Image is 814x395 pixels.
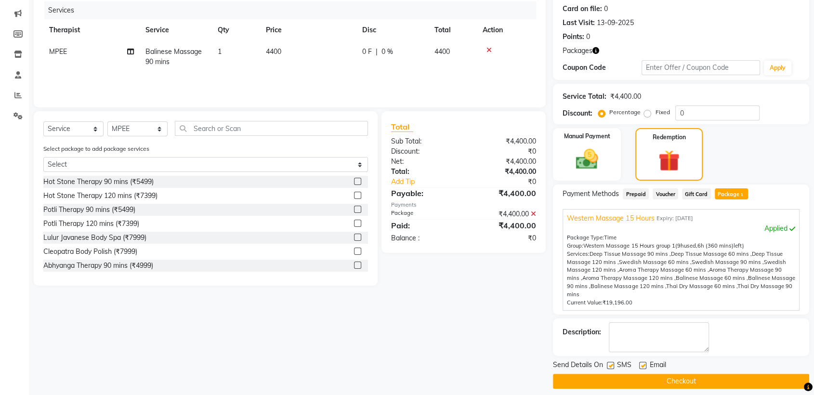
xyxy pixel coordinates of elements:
[43,177,154,187] div: Hot Stone Therapy 90 mins (₹5499)
[603,299,632,306] span: ₹19,196.00
[563,92,606,102] div: Service Total:
[43,145,149,153] label: Select package to add package services
[652,147,686,174] img: _gift.svg
[43,247,137,257] div: Cleopatra Body Polish (₹7999)
[384,187,464,199] div: Payable:
[567,242,583,249] span: Group:
[653,188,678,199] span: Voucher
[691,259,763,265] span: Swedish Massage 90 mins ,
[666,283,737,290] span: Thai Dry Massage 60 mins ,
[582,275,675,281] span: Aroma Therapy Massage 120 mins ,
[563,327,601,337] div: Description:
[464,136,544,146] div: ₹4,400.00
[670,250,751,257] span: Deep Tissue Massage 60 mins ,
[477,177,543,187] div: ₹0
[391,201,536,209] div: Payments
[43,261,153,271] div: Abhyanga Therapy 90 mins (₹4999)
[682,188,711,199] span: Gift Card
[218,47,222,56] span: 1
[145,47,202,66] span: Balinese Massage 90 mins
[569,146,605,172] img: _cash.svg
[586,32,590,42] div: 0
[260,19,356,41] th: Price
[175,121,368,136] input: Search or Scan
[266,47,281,56] span: 4400
[567,234,604,241] span: Package Type:
[591,283,666,290] span: Balinese Massage 120 mins ,
[597,18,633,28] div: 13-09-2025
[464,209,544,219] div: ₹4,400.00
[563,108,592,118] div: Discount:
[567,283,792,298] span: Thai Dry Massage 90 mins
[381,47,393,57] span: 0 %
[434,47,450,56] span: 4400
[43,191,158,201] div: Hot Stone Therapy 120 mins (₹7399)
[642,60,760,75] input: Enter Offer / Coupon Code
[384,136,464,146] div: Sub Total:
[429,19,477,41] th: Total
[384,233,464,243] div: Balance :
[652,133,685,142] label: Redemption
[567,250,782,265] span: Deep Tissue Massage 120 mins ,
[356,19,429,41] th: Disc
[553,360,603,372] span: Send Details On
[563,63,642,73] div: Coupon Code
[464,157,544,167] div: ₹4,400.00
[376,47,378,57] span: |
[649,360,666,372] span: Email
[697,242,733,249] span: 6h (360 mins)
[739,192,745,198] span: 1
[567,213,654,224] span: Western Massage 15 Hours
[384,167,464,177] div: Total:
[563,4,602,14] div: Card on file:
[655,108,670,117] label: Fixed
[590,250,670,257] span: Deep Tissue Massage 90 mins ,
[49,47,67,56] span: MPEE
[384,209,464,219] div: Package
[609,108,640,117] label: Percentage
[675,275,748,281] span: Balinese Massage 60 mins ,
[619,266,709,273] span: Aroma Therapy Massage 60 mins ,
[619,259,691,265] span: Swedish Massage 60 mins ,
[623,188,649,199] span: Prepaid
[563,46,592,56] span: Packages
[604,4,608,14] div: 0
[563,189,619,199] span: Payment Methods
[464,233,544,243] div: ₹0
[610,92,641,102] div: ₹4,400.00
[384,177,477,187] a: Add Tip
[564,132,610,141] label: Manual Payment
[583,242,744,249] span: used, left)
[391,122,413,132] span: Total
[567,299,603,306] span: Current Value:
[553,374,809,389] button: Checkout
[567,250,590,257] span: Services:
[384,146,464,157] div: Discount:
[43,205,135,215] div: Potli Therapy 90 mins (₹5499)
[604,234,617,241] span: Time
[567,224,795,234] div: Applied
[140,19,212,41] th: Service
[384,220,464,231] div: Paid:
[44,1,543,19] div: Services
[675,242,683,249] span: (9h
[362,47,372,57] span: 0 F
[477,19,536,41] th: Action
[617,360,631,372] span: SMS
[563,32,584,42] div: Points:
[43,19,140,41] th: Therapist
[43,233,146,243] div: Lulur Javanese Body Spa (₹7999)
[567,259,786,274] span: Swedish Massage 120 mins ,
[764,61,791,75] button: Apply
[464,220,544,231] div: ₹4,400.00
[43,219,139,229] div: Potli Therapy 120 mins (₹7399)
[212,19,260,41] th: Qty
[464,146,544,157] div: ₹0
[464,187,544,199] div: ₹4,400.00
[384,157,464,167] div: Net:
[563,18,595,28] div: Last Visit:
[583,242,675,249] span: Western Massage 15 Hours group 1
[464,167,544,177] div: ₹4,400.00
[656,214,693,223] span: Expiry: [DATE]
[715,188,748,199] span: Package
